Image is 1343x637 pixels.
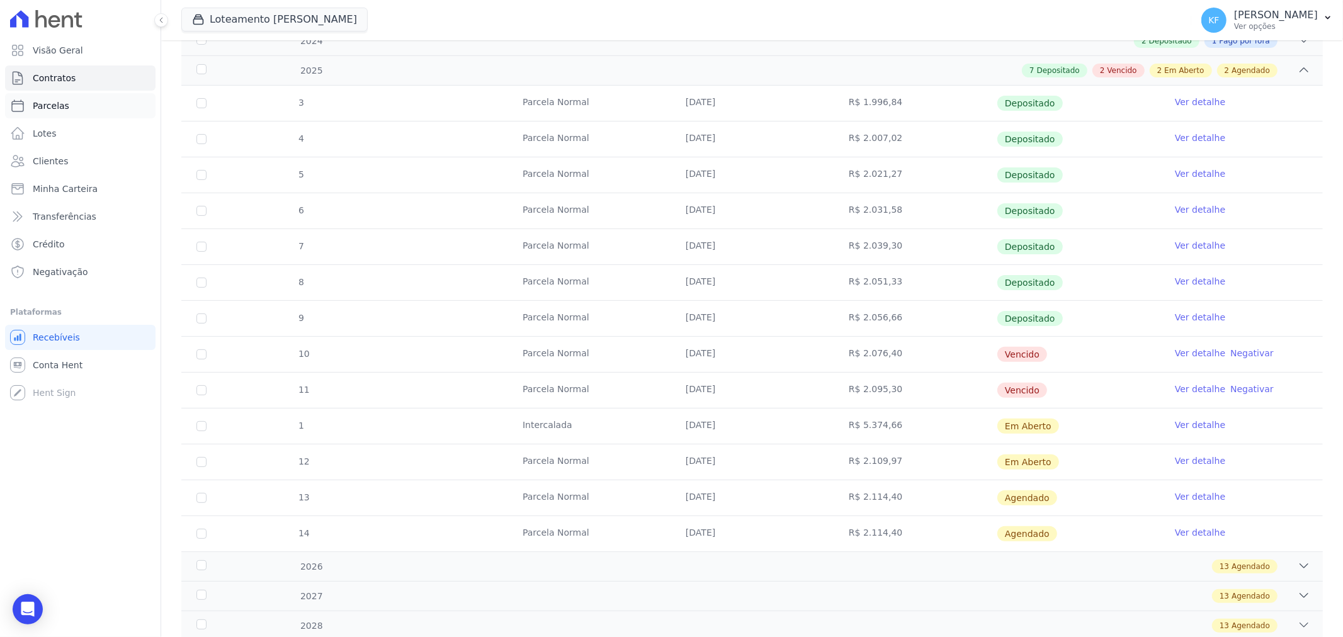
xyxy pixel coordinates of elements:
span: 2 [1225,65,1230,76]
span: 2026 [300,560,323,573]
a: Ver detalhe [1175,526,1225,539]
span: Depositado [997,311,1063,326]
td: R$ 1.996,84 [834,86,997,121]
input: default [196,493,207,503]
a: Ver detalhe [1175,132,1225,144]
span: 1 [297,420,304,431]
a: Parcelas [5,93,156,118]
a: Conta Hent [5,352,156,378]
a: Ver detalhe [1175,167,1225,180]
a: Ver detalhe [1175,203,1225,216]
span: Minha Carteira [33,183,98,195]
span: 4 [297,133,304,144]
a: Minha Carteira [5,176,156,201]
span: Em Aberto [1164,65,1204,76]
span: Depositado [997,132,1063,147]
span: Vencido [1108,65,1137,76]
td: R$ 2.114,40 [834,480,997,516]
input: Só é possível selecionar pagamentos em aberto [196,242,207,252]
a: Ver detalhe [1175,96,1225,108]
span: Crédito [33,238,65,251]
td: [DATE] [671,265,834,300]
span: Depositado [1149,35,1192,47]
span: 8 [297,277,304,287]
td: [DATE] [671,373,834,408]
a: Ver detalhe [1175,239,1225,252]
span: Pago por fora [1220,35,1270,47]
span: 13 [1220,590,1229,602]
td: R$ 2.031,58 [834,193,997,228]
td: Parcela Normal [507,373,671,408]
a: Ver detalhe [1175,490,1225,503]
td: [DATE] [671,229,834,264]
span: Agendado [1232,590,1270,602]
span: 2028 [300,619,323,633]
input: Só é possível selecionar pagamentos em aberto [196,134,207,144]
span: 10 [297,349,310,359]
a: Ver detalhe [1175,383,1225,395]
span: Em Aberto [997,454,1059,470]
span: 7 [1029,65,1034,76]
span: 7 [297,241,304,251]
div: Open Intercom Messenger [13,594,43,624]
td: Parcela Normal [507,516,671,551]
td: R$ 2.109,97 [834,444,997,480]
span: Conta Hent [33,359,82,371]
span: Agendado [997,490,1057,505]
button: Loteamento [PERSON_NAME] [181,8,368,31]
span: 5 [297,169,304,179]
span: 2 [1100,65,1105,76]
a: Ver detalhe [1175,454,1225,467]
td: [DATE] [671,444,834,480]
a: Lotes [5,121,156,146]
td: Parcela Normal [507,121,671,157]
span: Transferências [33,210,96,223]
td: [DATE] [671,480,834,516]
span: Clientes [33,155,68,167]
input: Só é possível selecionar pagamentos em aberto [196,98,207,108]
td: R$ 2.076,40 [834,337,997,372]
a: Ver detalhe [1175,419,1225,431]
td: Intercalada [507,409,671,444]
a: Negativar [1230,348,1274,358]
span: Depositado [997,275,1063,290]
td: R$ 2.056,66 [834,301,997,336]
span: 11 [297,385,310,395]
span: Depositado [997,239,1063,254]
span: 2024 [300,35,323,48]
td: R$ 2.051,33 [834,265,997,300]
span: 13 [297,492,310,502]
span: Depositado [1037,65,1080,76]
td: Parcela Normal [507,301,671,336]
span: Agendado [997,526,1057,541]
input: default [196,385,207,395]
td: [DATE] [671,516,834,551]
td: [DATE] [671,301,834,336]
td: R$ 2.095,30 [834,373,997,408]
td: Parcela Normal [507,265,671,300]
span: 13 [1220,620,1229,631]
td: [DATE] [671,121,834,157]
a: Ver detalhe [1175,347,1225,359]
a: Visão Geral [5,38,156,63]
span: Recebíveis [33,331,80,344]
span: 12 [297,456,310,466]
td: [DATE] [671,193,834,228]
span: 2027 [300,590,323,603]
td: R$ 2.114,40 [834,516,997,551]
td: Parcela Normal [507,193,671,228]
span: 2 [1157,65,1162,76]
span: 9 [297,313,304,323]
input: Só é possível selecionar pagamentos em aberto [196,278,207,288]
td: R$ 5.374,66 [834,409,997,444]
span: Lotes [33,127,57,140]
span: Agendado [1232,620,1270,631]
td: R$ 2.007,02 [834,121,997,157]
a: Negativar [1230,384,1274,394]
td: Parcela Normal [507,337,671,372]
td: [DATE] [671,409,834,444]
td: Parcela Normal [507,86,671,121]
td: Parcela Normal [507,480,671,516]
span: 2 [1142,35,1147,47]
a: Recebíveis [5,325,156,350]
